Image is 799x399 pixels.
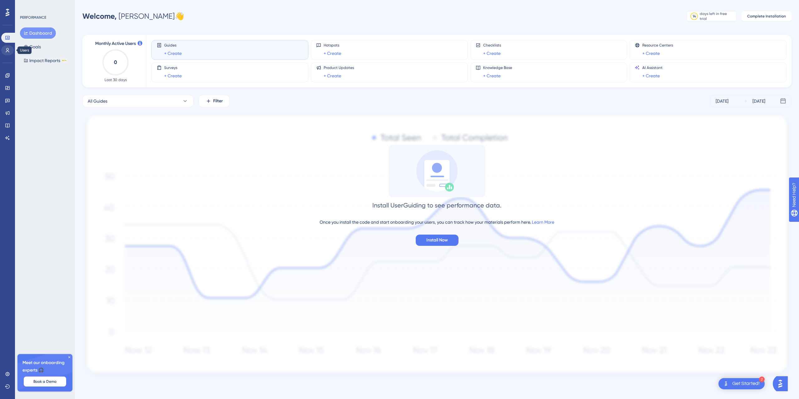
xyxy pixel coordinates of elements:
[416,235,458,246] button: Install Now
[164,65,182,70] span: Surveys
[164,43,182,48] span: Guides
[20,15,46,20] div: PERFORMANCE
[22,359,67,374] span: Meet our onboarding experts 🎧
[483,72,501,80] a: + Create
[20,27,56,39] button: Dashboard
[24,377,66,387] button: Book a Demo
[15,2,39,9] span: Need Help?
[164,50,182,57] a: + Create
[88,97,107,105] span: All Guides
[213,97,223,105] span: Filter
[716,97,728,105] div: [DATE]
[105,77,127,82] span: Last 30 days
[759,377,765,382] div: 2
[722,380,730,387] img: launcher-image-alternative-text
[532,220,554,225] a: Learn More
[199,95,230,107] button: Filter
[642,72,660,80] a: + Create
[164,72,182,80] a: + Create
[33,379,56,384] span: Book a Demo
[320,218,554,226] div: Once you install the code and start onboarding your users, you can track how your materials perfo...
[95,40,136,47] span: Monthly Active Users
[324,72,341,80] a: + Create
[642,50,660,57] a: + Create
[718,378,765,389] div: Open Get Started! checklist, remaining modules: 2
[732,380,760,387] div: Get Started!
[742,11,792,21] button: Complete Installation
[82,11,184,21] div: [PERSON_NAME] 👋
[61,59,67,62] div: BETA
[324,50,341,57] a: + Create
[483,50,501,57] a: + Create
[693,14,696,19] div: 14
[20,41,45,52] button: Goals
[114,59,117,65] text: 0
[700,11,734,21] div: days left in free trial
[372,201,502,210] div: Install UserGuiding to see performance data.
[324,65,354,70] span: Product Updates
[82,12,117,21] span: Welcome,
[82,95,194,107] button: All Guides
[773,374,792,393] iframe: UserGuiding AI Assistant Launcher
[324,43,341,48] span: Hotspots
[483,65,512,70] span: Knowledge Base
[20,55,71,66] button: Impact ReportsBETA
[483,43,501,48] span: Checklists
[747,14,786,19] span: Complete Installation
[752,97,765,105] div: [DATE]
[426,236,448,244] span: Install Now
[82,112,792,378] img: 1ec67ef948eb2d50f6bf237e9abc4f97.svg
[642,65,663,70] span: AI Assistant
[642,43,673,48] span: Resource Centers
